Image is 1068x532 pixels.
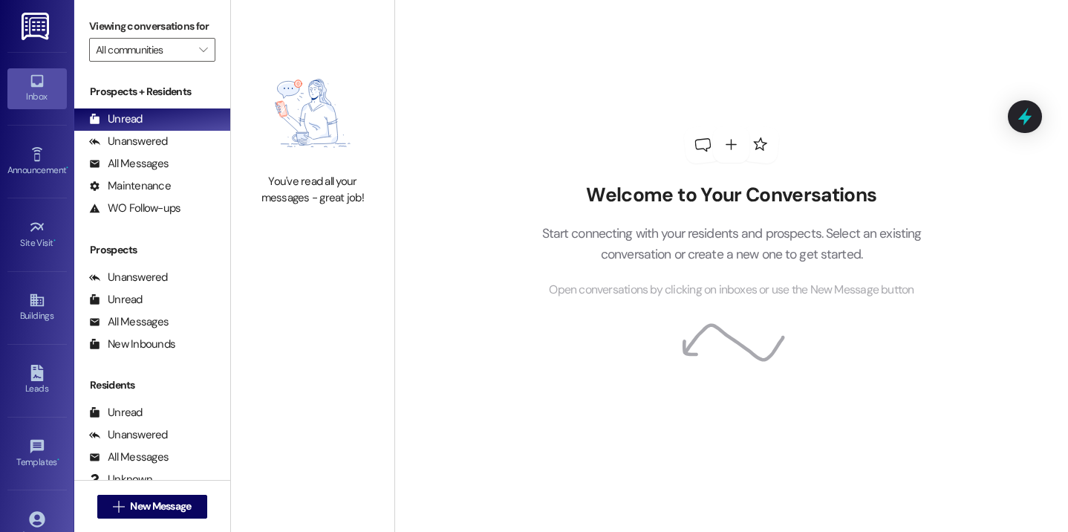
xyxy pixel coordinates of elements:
[130,499,191,514] span: New Message
[89,427,168,443] div: Unanswered
[7,68,67,108] a: Inbox
[89,405,143,421] div: Unread
[519,223,944,265] p: Start connecting with your residents and prospects. Select an existing conversation or create a n...
[96,38,192,62] input: All communities
[7,288,67,328] a: Buildings
[89,111,143,127] div: Unread
[113,501,124,513] i: 
[89,270,168,285] div: Unanswered
[53,236,56,246] span: •
[57,455,59,465] span: •
[74,84,230,100] div: Prospects + Residents
[89,15,215,38] label: Viewing conversations for
[247,60,378,166] img: empty-state
[199,44,207,56] i: 
[89,337,175,352] div: New Inbounds
[549,281,914,299] span: Open conversations by clicking on inboxes or use the New Message button
[89,134,168,149] div: Unanswered
[74,242,230,258] div: Prospects
[247,174,378,206] div: You've read all your messages - great job!
[89,178,171,194] div: Maintenance
[7,434,67,474] a: Templates •
[7,215,67,255] a: Site Visit •
[7,360,67,400] a: Leads
[66,163,68,173] span: •
[97,495,207,519] button: New Message
[89,292,143,308] div: Unread
[89,201,180,216] div: WO Follow-ups
[89,472,152,487] div: Unknown
[89,156,169,172] div: All Messages
[74,377,230,393] div: Residents
[22,13,52,40] img: ResiDesk Logo
[519,184,944,207] h2: Welcome to Your Conversations
[89,314,169,330] div: All Messages
[89,450,169,465] div: All Messages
